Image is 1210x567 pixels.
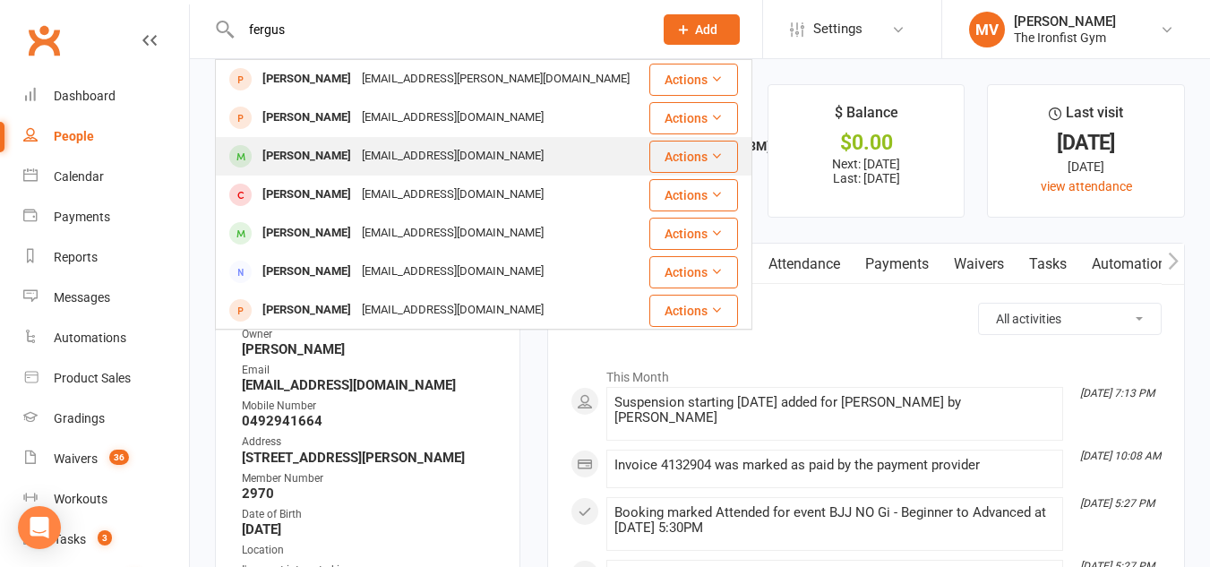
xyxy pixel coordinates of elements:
[257,220,356,246] div: [PERSON_NAME]
[835,101,898,133] div: $ Balance
[756,244,853,285] a: Attendance
[54,210,110,224] div: Payments
[853,244,941,285] a: Payments
[236,17,640,42] input: Search...
[242,485,496,502] strong: 2970
[23,278,189,318] a: Messages
[54,371,131,385] div: Product Sales
[356,105,549,131] div: [EMAIL_ADDRESS][DOMAIN_NAME]
[98,530,112,546] span: 3
[23,399,189,439] a: Gradings
[1014,13,1116,30] div: [PERSON_NAME]
[54,532,86,546] div: Tasks
[242,398,496,415] div: Mobile Number
[614,505,1055,536] div: Booking marked Attended for event BJJ NO Gi - Beginner to Advanced at [DATE] 5:30PM
[571,303,1162,331] h3: Activity
[23,116,189,157] a: People
[23,318,189,358] a: Automations
[1079,244,1186,285] a: Automations
[242,521,496,537] strong: [DATE]
[785,133,948,152] div: $0.00
[649,295,738,327] button: Actions
[257,143,356,169] div: [PERSON_NAME]
[571,358,1162,387] li: This Month
[54,250,98,264] div: Reports
[242,434,496,451] div: Address
[23,520,189,560] a: Tasks 3
[54,411,105,425] div: Gradings
[649,179,738,211] button: Actions
[969,12,1005,47] div: MV
[242,413,496,429] strong: 0492941664
[356,66,635,92] div: [EMAIL_ADDRESS][PERSON_NAME][DOMAIN_NAME]
[1017,244,1079,285] a: Tasks
[257,66,356,92] div: [PERSON_NAME]
[356,297,549,323] div: [EMAIL_ADDRESS][DOMAIN_NAME]
[54,451,98,466] div: Waivers
[109,450,129,465] span: 36
[54,290,110,305] div: Messages
[941,244,1017,285] a: Waivers
[695,22,717,37] span: Add
[23,157,189,197] a: Calendar
[242,542,496,559] div: Location
[614,395,1055,425] div: Suspension starting [DATE] added for [PERSON_NAME] by [PERSON_NAME]
[664,14,740,45] button: Add
[1080,497,1154,510] i: [DATE] 5:27 PM
[242,377,496,393] strong: [EMAIL_ADDRESS][DOMAIN_NAME]
[257,297,356,323] div: [PERSON_NAME]
[649,141,738,173] button: Actions
[242,341,496,357] strong: [PERSON_NAME]
[242,506,496,523] div: Date of Birth
[242,470,496,487] div: Member Number
[242,326,496,343] div: Owner
[1004,133,1168,152] div: [DATE]
[54,331,126,345] div: Automations
[257,105,356,131] div: [PERSON_NAME]
[23,479,189,520] a: Workouts
[54,89,116,103] div: Dashboard
[54,129,94,143] div: People
[614,458,1055,473] div: Invoice 4132904 was marked as paid by the payment provider
[23,76,189,116] a: Dashboard
[649,102,738,134] button: Actions
[54,492,107,506] div: Workouts
[356,220,549,246] div: [EMAIL_ADDRESS][DOMAIN_NAME]
[54,169,104,184] div: Calendar
[18,506,61,549] div: Open Intercom Messenger
[649,218,738,250] button: Actions
[242,362,496,379] div: Email
[1080,450,1161,462] i: [DATE] 10:08 AM
[1014,30,1116,46] div: The Ironfist Gym
[1080,387,1154,399] i: [DATE] 7:13 PM
[1049,101,1123,133] div: Last visit
[23,237,189,278] a: Reports
[356,259,549,285] div: [EMAIL_ADDRESS][DOMAIN_NAME]
[23,358,189,399] a: Product Sales
[23,197,189,237] a: Payments
[242,450,496,466] strong: [STREET_ADDRESS][PERSON_NAME]
[785,157,948,185] p: Next: [DATE] Last: [DATE]
[649,256,738,288] button: Actions
[356,182,549,208] div: [EMAIL_ADDRESS][DOMAIN_NAME]
[257,259,356,285] div: [PERSON_NAME]
[813,9,862,49] span: Settings
[649,64,738,96] button: Actions
[21,18,66,63] a: Clubworx
[1041,179,1132,193] a: view attendance
[23,439,189,479] a: Waivers 36
[356,143,549,169] div: [EMAIL_ADDRESS][DOMAIN_NAME]
[257,182,356,208] div: [PERSON_NAME]
[1004,157,1168,176] div: [DATE]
